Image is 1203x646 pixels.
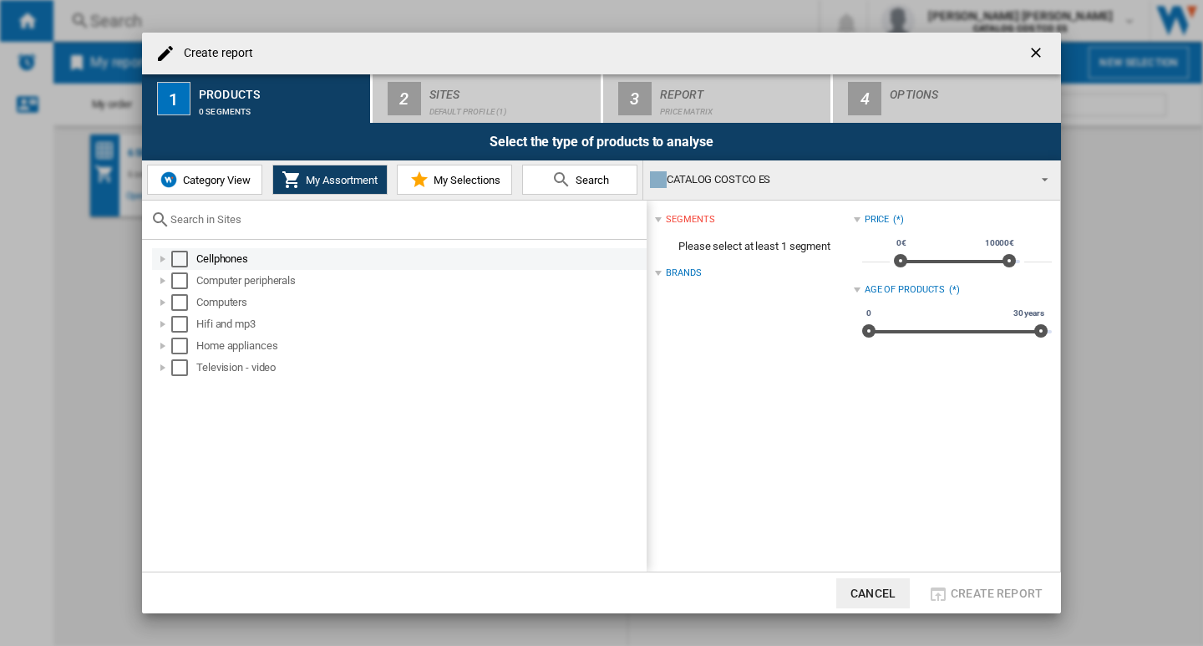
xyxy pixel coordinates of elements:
button: Category View [147,165,262,195]
button: Search [522,165,637,195]
div: Hifi and mp3 [196,316,644,333]
span: Please select at least 1 segment [655,231,853,262]
div: 4 [848,82,881,115]
div: 1 [157,82,190,115]
button: 2 Sites Default profile (1) [373,74,602,123]
button: 1 Products 0 segments [142,74,372,123]
md-checkbox: Select [171,272,196,289]
div: Default profile (1) [429,99,594,116]
div: Computers [196,294,644,311]
button: 4 Options [833,74,1061,123]
md-checkbox: Select [171,338,196,354]
h4: Create report [175,45,253,62]
input: Search in Sites [170,213,638,226]
div: Brands [666,267,701,280]
div: Report [660,81,825,99]
md-checkbox: Select [171,359,196,376]
ng-md-icon: getI18NText('BUTTONS.CLOSE_DIALOG') [1028,44,1048,64]
span: 10000€ [982,237,1017,250]
span: My Assortment [302,174,378,186]
span: 0€ [894,237,909,250]
div: Products [199,81,363,99]
span: Create report [951,587,1043,600]
div: Sites [429,81,594,99]
div: 2 [388,82,421,115]
button: 3 Report Price Matrix [603,74,833,123]
div: CATALOG COSTCO ES [650,168,1027,191]
div: Price Matrix [660,99,825,116]
span: 0 [864,307,874,320]
div: 3 [618,82,652,115]
button: Cancel [836,578,910,608]
div: Cellphones [196,251,644,267]
div: Options [890,81,1054,99]
div: Home appliances [196,338,644,354]
div: 0 segments [199,99,363,116]
button: getI18NText('BUTTONS.CLOSE_DIALOG') [1021,37,1054,70]
span: 30 years [1011,307,1047,320]
md-checkbox: Select [171,294,196,311]
img: wiser-icon-blue.png [159,170,179,190]
span: My Selections [429,174,500,186]
div: Price [865,213,890,226]
md-checkbox: Select [171,251,196,267]
button: My Assortment [272,165,388,195]
div: segments [666,213,714,226]
span: Search [571,174,609,186]
div: Age of products [865,283,946,297]
div: Select the type of products to analyse [142,123,1061,160]
button: My Selections [397,165,512,195]
span: Category View [179,174,251,186]
div: Television - video [196,359,644,376]
div: Computer peripherals [196,272,644,289]
md-checkbox: Select [171,316,196,333]
button: Create report [923,578,1048,608]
